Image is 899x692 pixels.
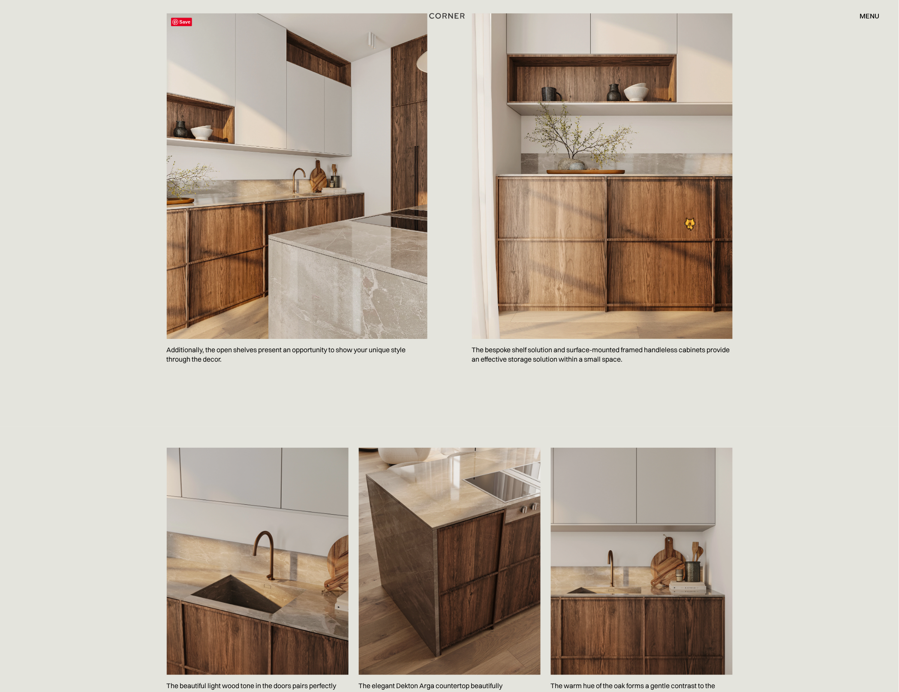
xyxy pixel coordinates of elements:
[472,339,733,370] p: The bespoke shelf solution and surface-mounted framed handleless cabinets provide an effective st...
[167,339,427,370] p: Additionally, the open shelves present an opportunity to show your unique style through the decor.
[860,12,880,19] div: menu
[851,9,880,23] div: menu
[397,10,501,21] a: home
[680,214,701,235] img: dzXtHKFT1gwfXlLgWoTg2JagIIahUAABac37Vf8kKWQIzxvg1BbO1ZZ7Ycfq0PeOYjRgkhdOJUK5DKHsRgOCpgVRilBAia8gG...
